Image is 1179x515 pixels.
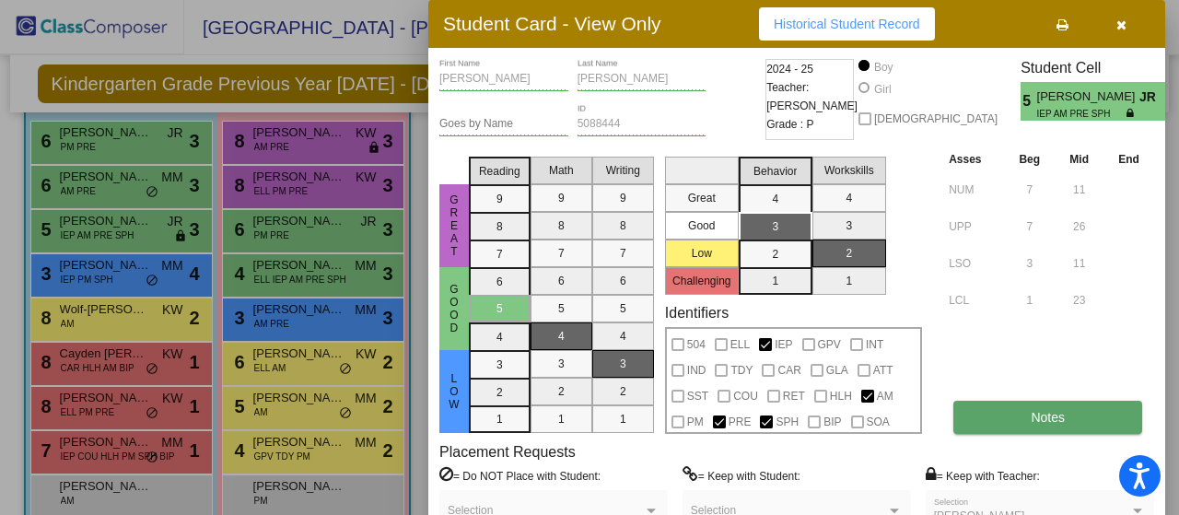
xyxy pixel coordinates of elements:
input: assessment [949,250,999,277]
input: assessment [949,213,999,240]
span: HLH [830,385,852,407]
span: [DEMOGRAPHIC_DATA] [874,108,998,130]
span: AM [877,385,893,407]
span: IEP AM PRE SPH [1037,107,1126,121]
th: Mid [1055,149,1103,170]
span: INT [866,334,883,356]
label: = Do NOT Place with Student: [439,466,601,485]
span: PM [687,411,704,433]
span: SPH [776,411,799,433]
span: GLA [826,359,848,381]
input: assessment [949,176,999,204]
span: 504 [687,334,706,356]
span: Great [446,193,462,258]
span: Historical Student Record [774,17,920,31]
th: End [1103,149,1154,170]
span: COU [733,385,758,407]
span: SST [687,385,708,407]
th: Beg [1004,149,1055,170]
div: Girl [873,81,892,98]
span: RET [783,385,805,407]
span: IND [687,359,706,381]
span: Good [446,283,462,334]
input: goes by name [439,118,568,131]
label: Placement Requests [439,443,576,461]
label: Identifiers [665,304,729,322]
label: = Keep with Student: [683,466,800,485]
span: [PERSON_NAME] [1037,88,1139,107]
input: Enter ID [578,118,706,131]
span: 5 [1021,90,1036,112]
span: BIP [823,411,841,433]
input: assessment [949,287,999,314]
span: PRE [729,411,752,433]
span: GPV [818,334,841,356]
span: 2024 - 25 [766,60,813,78]
span: Teacher: [PERSON_NAME] [766,78,858,115]
span: SOA [867,411,890,433]
span: Grade : P [766,115,813,134]
button: Historical Student Record [759,7,935,41]
span: JR [1139,88,1165,107]
button: Notes [953,401,1142,434]
span: ATT [873,359,893,381]
span: Low [446,372,462,411]
span: TDY [730,359,753,381]
div: Boy [873,59,893,76]
span: ELL [730,334,750,356]
span: IEP [775,334,792,356]
span: Notes [1031,410,1065,425]
th: Asses [944,149,1004,170]
label: = Keep with Teacher: [926,466,1040,485]
h3: Student Card - View Only [443,12,661,35]
span: CAR [777,359,800,381]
